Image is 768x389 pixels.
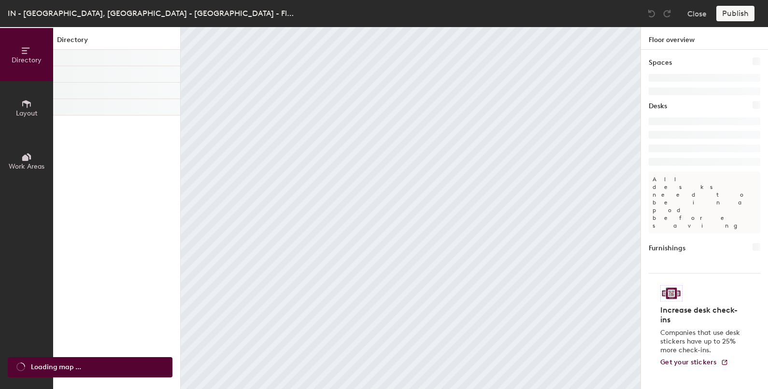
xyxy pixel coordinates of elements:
h1: Floor overview [641,27,768,50]
h1: Directory [53,35,180,50]
button: Close [687,6,707,21]
canvas: Map [181,27,640,389]
span: Layout [16,109,38,117]
h1: Spaces [649,58,672,68]
span: Loading map ... [31,362,81,373]
a: Get your stickers [660,359,728,367]
div: IN - [GEOGRAPHIC_DATA], [GEOGRAPHIC_DATA] - [GEOGRAPHIC_DATA] - Floor 11 [8,7,298,19]
img: Undo [647,9,656,18]
span: Directory [12,56,42,64]
span: Work Areas [9,162,44,171]
h4: Increase desk check-ins [660,305,743,325]
h1: Desks [649,101,667,112]
h1: Furnishings [649,243,685,254]
span: Get your stickers [660,358,717,366]
img: Sticker logo [660,285,683,302]
img: Redo [662,9,672,18]
p: All desks need to be in a pod before saving [649,172,760,233]
p: Companies that use desk stickers have up to 25% more check-ins. [660,329,743,355]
